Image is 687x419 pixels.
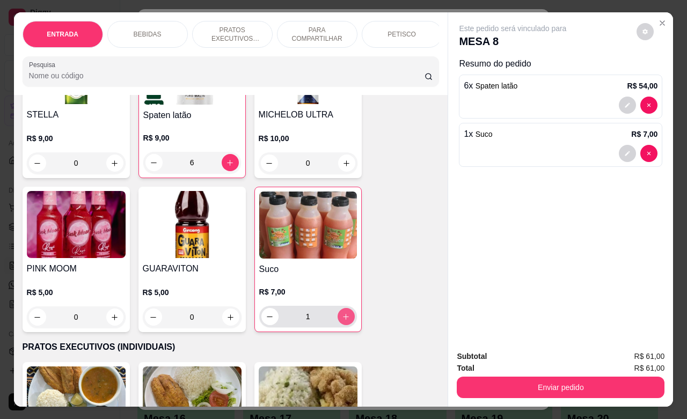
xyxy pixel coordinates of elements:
[106,155,123,172] button: increase-product-quantity
[459,23,566,34] p: Este pedido será vinculado para
[261,308,279,325] button: decrease-product-quantity
[47,30,78,39] p: ENTRADA
[27,262,126,275] h4: PINK MOOM
[464,128,492,141] p: 1 x
[338,308,355,325] button: increase-product-quantity
[619,97,636,114] button: decrease-product-quantity
[27,191,126,258] img: product-image
[388,30,416,39] p: PETISCO
[457,352,487,361] strong: Subtotal
[143,262,242,275] h4: GUARAVITON
[476,82,518,90] span: Spaten latão
[106,308,123,326] button: increase-product-quantity
[222,308,239,326] button: increase-product-quantity
[29,155,46,172] button: decrease-product-quantity
[143,191,242,258] img: product-image
[637,23,654,40] button: decrease-product-quantity
[259,192,357,259] img: product-image
[222,154,239,171] button: increase-product-quantity
[201,26,264,43] p: PRATOS EXECUTIVOS (INDIVIDUAIS)
[627,80,658,91] p: R$ 54,00
[634,350,665,362] span: R$ 61,00
[457,377,664,398] button: Enviar pedido
[259,286,357,297] p: R$ 7,00
[459,57,662,70] p: Resumo do pedido
[29,308,46,326] button: decrease-product-quantity
[261,155,278,172] button: decrease-product-quantity
[459,34,566,49] p: MESA 8
[457,364,474,372] strong: Total
[654,14,671,32] button: Close
[259,133,357,144] p: R$ 10,00
[619,145,636,162] button: decrease-product-quantity
[259,108,357,121] h4: MICHELOB ULTRA
[134,30,162,39] p: BEBIDAS
[143,109,241,122] h4: Spaten latão
[640,145,657,162] button: decrease-product-quantity
[29,70,425,81] input: Pesquisa
[338,155,355,172] button: increase-product-quantity
[27,108,126,121] h4: STELLA
[143,133,241,143] p: R$ 9,00
[286,26,348,43] p: PARA COMPARTILHAR
[29,60,59,69] label: Pesquisa
[27,133,126,144] p: R$ 9,00
[23,341,440,354] p: PRATOS EXECUTIVOS (INDIVIDUAIS)
[145,154,163,171] button: decrease-product-quantity
[631,129,657,139] p: R$ 7,00
[259,263,357,276] h4: Suco
[145,308,162,326] button: decrease-product-quantity
[640,97,657,114] button: decrease-product-quantity
[476,130,493,138] span: Suco
[464,79,517,92] p: 6 x
[634,362,665,374] span: R$ 61,00
[27,287,126,298] p: R$ 5,00
[143,287,242,298] p: R$ 5,00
